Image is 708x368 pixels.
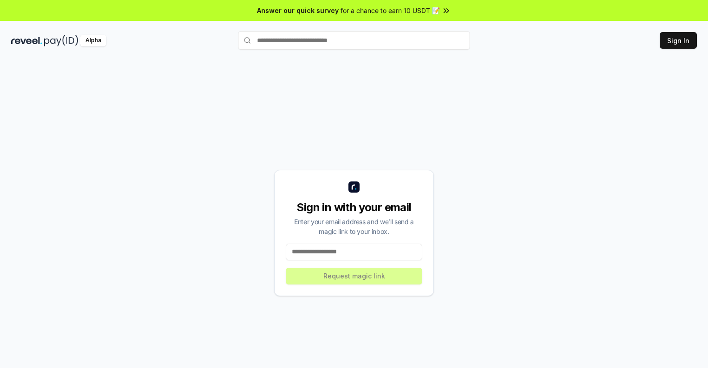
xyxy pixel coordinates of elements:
[80,35,106,46] div: Alpha
[286,217,422,236] div: Enter your email address and we’ll send a magic link to your inbox.
[44,35,78,46] img: pay_id
[341,6,440,15] span: for a chance to earn 10 USDT 📝
[11,35,42,46] img: reveel_dark
[257,6,339,15] span: Answer our quick survey
[286,200,422,215] div: Sign in with your email
[348,181,360,193] img: logo_small
[660,32,697,49] button: Sign In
